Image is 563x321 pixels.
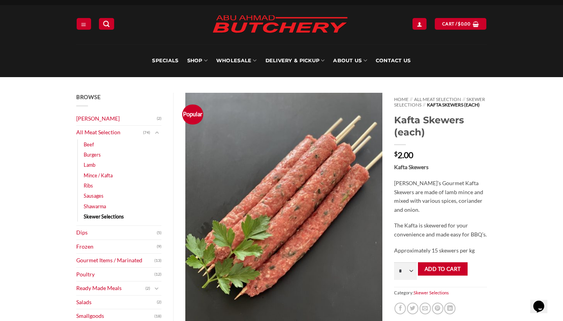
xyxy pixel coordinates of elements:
a: Skewer Selections [414,290,449,295]
a: Contact Us [376,44,411,77]
span: // [423,102,425,108]
a: View cart [435,18,486,29]
span: Browse [76,94,100,100]
a: Menu [77,18,91,29]
a: Delivery & Pickup [265,44,325,77]
a: Share on LinkedIn [444,303,455,314]
span: (2) [157,113,161,124]
span: Kafta Skewers (each) [427,102,480,108]
iframe: chat widget [530,290,555,313]
a: All Meat Selection [414,96,461,102]
strong: Kafta Skewers [394,164,429,170]
a: Wholesale [216,44,257,77]
a: Poultry [76,268,154,281]
a: Pin on Pinterest [432,303,443,314]
span: (9) [157,241,161,252]
h1: Kafta Skewers (each) [394,114,487,138]
a: Lamb [84,160,95,170]
a: Dips [76,226,157,240]
a: Search [99,18,114,29]
a: Shawarma [84,201,106,211]
button: Toggle [152,128,161,137]
p: [PERSON_NAME]’s Gourmet Kafta Skewers are made of lamb mince and mixed with various spices, coria... [394,179,487,214]
a: Share on Twitter [407,303,418,314]
a: Email to a Friend [420,303,431,314]
a: Home [394,96,409,102]
span: Cart / [442,20,470,27]
span: (2) [157,296,161,308]
a: Share on Facebook [394,303,406,314]
span: // [410,96,412,102]
span: // [463,96,465,102]
p: The Kafta is skewered for your convenience and made easy for BBQ’s. [394,221,487,239]
span: (13) [154,255,161,267]
a: Salads [76,296,157,309]
span: (5) [157,227,161,239]
span: $ [458,20,461,27]
a: SHOP [187,44,208,77]
a: Login [412,18,427,29]
bdi: 0.00 [458,21,470,26]
p: Approximately 15 skewers per kg [394,246,487,255]
a: Specials [152,44,178,77]
bdi: 2.00 [394,150,413,160]
span: (12) [154,269,161,280]
button: Toggle [152,284,161,293]
a: About Us [333,44,367,77]
a: Beef [84,139,94,150]
a: Ready Made Meals [76,281,145,295]
span: (2) [145,283,150,294]
a: Ribs [84,180,93,191]
a: [PERSON_NAME] [76,112,157,126]
a: Burgers [84,150,101,160]
button: Add to cart [418,262,468,276]
a: Skewer Selections [84,211,124,222]
a: Skewer Selections [394,96,485,108]
img: Abu Ahmad Butchery [206,10,354,40]
a: Frozen [76,240,157,254]
span: (74) [143,127,150,139]
a: Sausages [84,191,104,201]
a: All Meat Selection [76,126,143,139]
span: $ [394,151,398,157]
a: Mince / Kafta [84,170,113,180]
a: Gourmet Items / Marinated [76,254,154,267]
span: Category: [394,287,487,298]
